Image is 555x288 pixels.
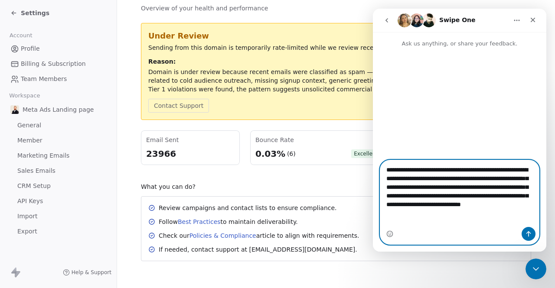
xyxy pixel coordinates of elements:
[141,182,531,191] div: What you can do?
[255,148,285,160] div: 0.03%
[287,149,295,158] div: (6)
[7,224,110,239] a: Export
[7,164,110,178] a: Sales Emails
[17,136,42,145] span: Member
[72,269,111,276] span: Help & Support
[373,9,546,252] iframe: Intercom live chat
[17,197,43,206] span: API Keys
[189,232,256,239] a: Policies & Compliance
[17,166,55,175] span: Sales Emails
[148,68,524,94] div: Domain is under review because recent emails were classified as spam — Cumulative spam indicators...
[7,149,110,163] a: Marketing Emails
[7,133,110,148] a: Member
[10,9,49,17] a: Settings
[23,105,94,114] span: Meta Ads Landing page
[7,42,110,56] a: Profile
[63,269,111,276] a: Help & Support
[10,105,19,114] img: Chris%20Bowyer%201.jpg
[21,44,40,53] span: Profile
[148,57,524,66] div: Reason:
[146,148,235,160] div: 23966
[351,149,380,158] span: Excellent
[255,136,380,144] div: Bounce Rate
[146,136,235,144] div: Email Sent
[7,179,110,193] a: CRM Setup
[159,217,298,226] div: Follow to maintain deliverability.
[17,181,51,191] span: CRM Setup
[7,118,110,133] a: General
[17,151,69,160] span: Marketing Emails
[159,231,359,240] div: Check our article to align with requirements.
[21,59,86,68] span: Billing & Subscription
[7,194,110,208] a: API Keys
[7,209,110,223] a: Import
[141,4,268,13] span: Overview of your health and performance
[159,245,357,254] div: If needed, contact support at [EMAIL_ADDRESS][DOMAIN_NAME].
[526,259,546,279] iframe: Intercom live chat
[21,74,67,84] span: Team Members
[17,212,37,221] span: Import
[17,227,37,236] span: Export
[17,121,41,130] span: General
[148,43,524,52] div: Sending from this domain is temporarily rate-limited while we review recent activity.
[178,218,221,225] a: Best Practices
[6,29,36,42] span: Account
[148,30,524,42] div: Under Review
[148,99,209,113] button: Contact Support
[7,72,110,86] a: Team Members
[7,57,110,71] a: Billing & Subscription
[21,9,49,17] span: Settings
[6,89,44,102] span: Workspace
[159,204,337,212] div: Review campaigns and contact lists to ensure compliance.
